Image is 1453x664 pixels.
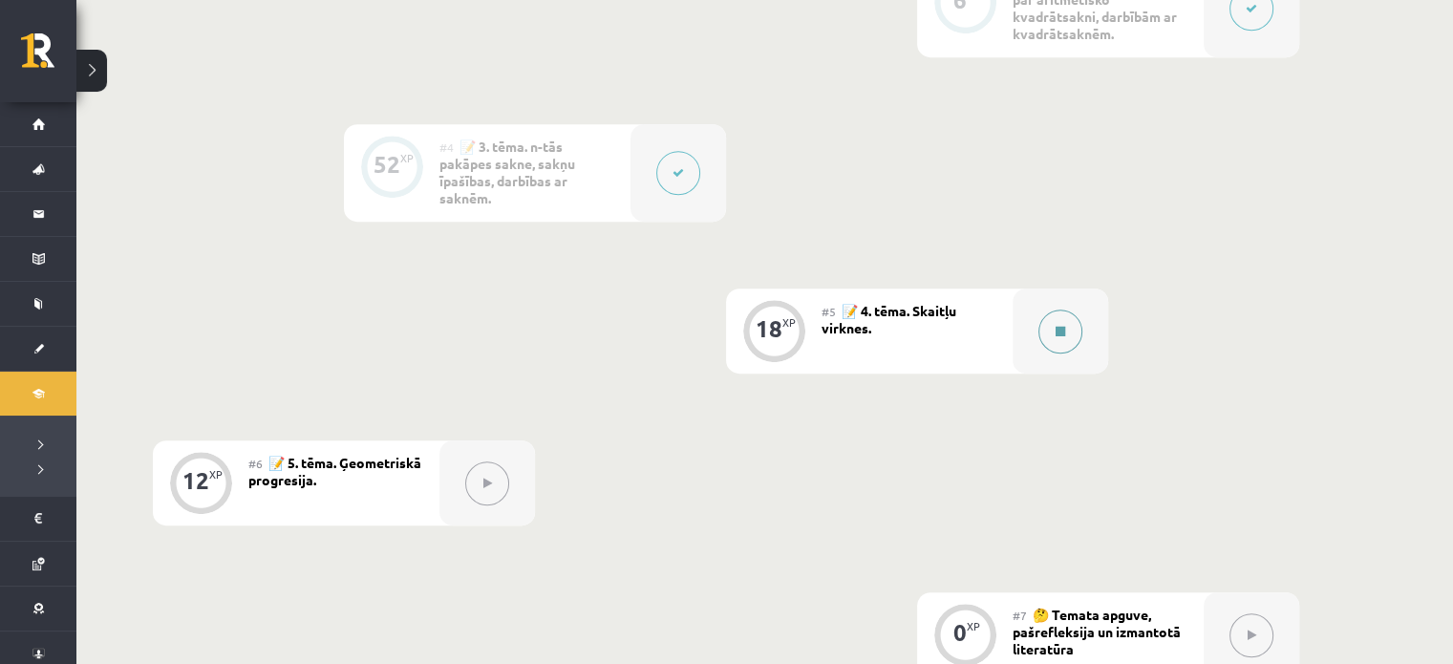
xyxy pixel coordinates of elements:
span: #5 [822,304,836,319]
div: 0 [953,624,967,641]
span: 📝 3. tēma. n-tās pakāpes sakne, sakņu īpašības, darbības ar saknēm. [439,138,575,206]
span: #4 [439,139,454,155]
span: 🤔 Temata apguve, pašrefleksija un izmantotā literatūra [1013,606,1181,657]
div: 52 [374,156,400,173]
div: XP [782,317,796,328]
span: #7 [1013,608,1027,623]
div: XP [209,469,223,480]
div: 18 [756,320,782,337]
div: XP [967,621,980,632]
div: 12 [182,472,209,489]
span: 📝 4. tēma. Skaitļu virknes. [822,302,956,336]
span: #6 [248,456,263,471]
span: 📝 5. tēma. Ģeometriskā progresija. [248,454,421,488]
a: Rīgas 1. Tālmācības vidusskola [21,33,76,81]
div: XP [400,153,414,163]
